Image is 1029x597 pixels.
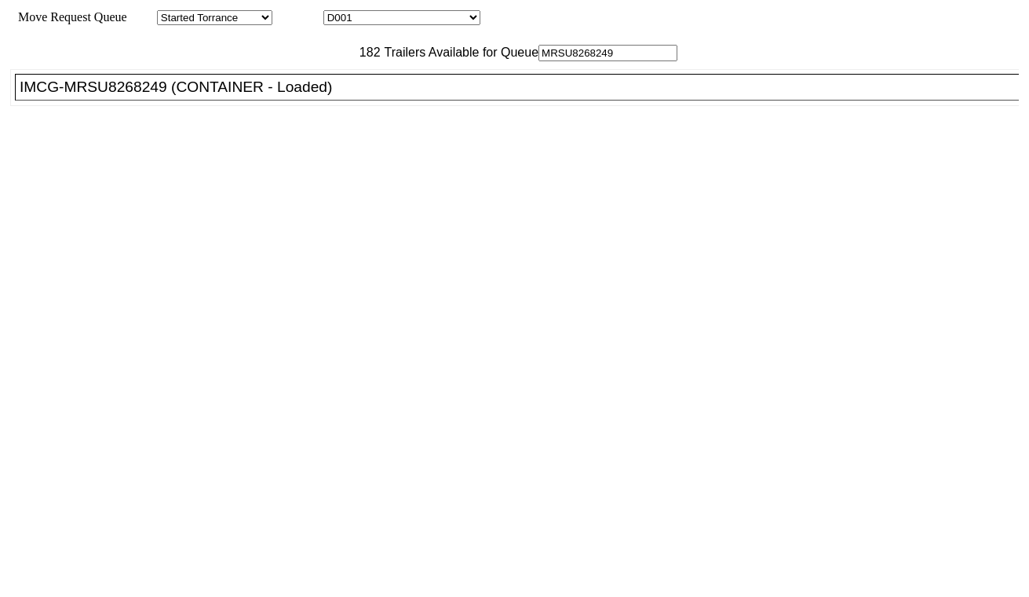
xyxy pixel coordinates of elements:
span: Move Request Queue [10,10,127,24]
div: IMCG-MRSU8268249 (CONTAINER - Loaded) [20,79,1028,96]
span: Trailers Available for Queue [381,46,539,59]
span: 182 [352,46,381,59]
span: Area [130,10,154,24]
span: Location [275,10,320,24]
input: Filter Available Trailers [538,45,677,61]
